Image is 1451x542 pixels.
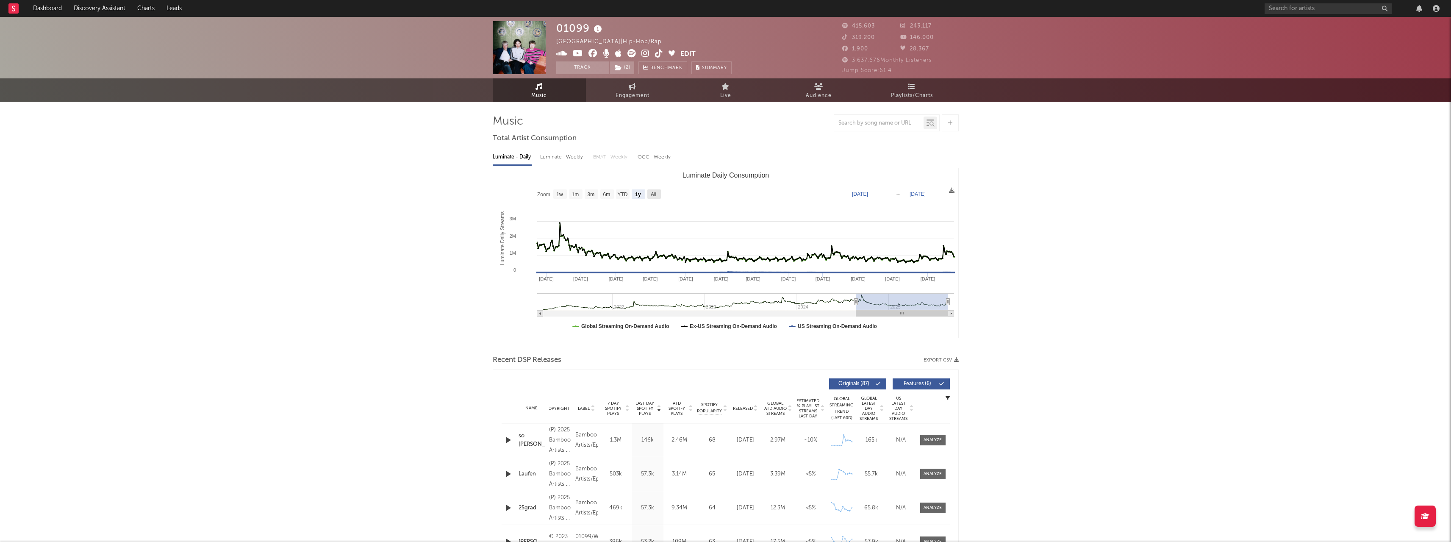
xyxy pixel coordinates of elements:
div: 12.3M [764,504,792,512]
a: Music [493,78,586,102]
text: [DATE] [539,276,554,281]
svg: Luminate Daily Consumption [493,168,958,338]
div: 57.3k [634,470,661,478]
span: 1.900 [842,46,868,52]
a: Playlists/Charts [866,78,959,102]
button: (2) [610,61,634,74]
span: Spotify Popularity [697,402,722,414]
div: ~ 10 % [796,436,825,445]
span: 146.000 [900,35,934,40]
span: ATD Spotify Plays [666,401,688,416]
text: 6m [603,192,610,197]
span: Copyright [545,406,570,411]
div: 9.34M [666,504,693,512]
text: 0 [513,267,516,272]
text: Ex-US Streaming On-Demand Audio [690,323,777,329]
text: Global Streaming On-Demand Audio [581,323,669,329]
div: 65 [697,470,727,478]
text: → [896,191,901,197]
text: 1y [635,192,641,197]
div: Bamboo Artists/Epic [575,464,597,484]
button: Originals(87) [829,378,886,389]
text: [DATE] [643,276,658,281]
div: 3.39M [764,470,792,478]
div: N/A [888,504,914,512]
text: [DATE] [885,276,900,281]
div: Bamboo Artists/Epic [575,430,597,450]
span: ( 2 ) [609,61,635,74]
span: 319.200 [842,35,875,40]
div: 65.8k [859,504,884,512]
div: 3.14M [666,470,693,478]
div: <5% [796,470,825,478]
span: Last Day Spotify Plays [634,401,656,416]
span: Features ( 6 ) [898,381,937,386]
div: Luminate - Weekly [540,150,585,164]
div: [DATE] [731,504,760,512]
span: Released [733,406,753,411]
a: Live [679,78,772,102]
text: [DATE] [678,276,693,281]
button: Features(6) [893,378,950,389]
input: Search for artists [1265,3,1392,14]
div: Name [519,405,545,411]
span: 3.637.676 Monthly Listeners [842,58,932,63]
button: Export CSV [924,358,959,363]
div: N/A [888,436,914,445]
div: 503k [602,470,630,478]
text: Luminate Daily Consumption [682,172,769,179]
button: Track [556,61,609,74]
div: 2.97M [764,436,792,445]
text: [DATE] [852,191,868,197]
text: All [650,192,656,197]
text: YTD [617,192,627,197]
div: (P) 2025 Bamboo Artists / 01099 / Epic distributed by Sony Music Entertainment [549,459,571,489]
text: 1m [572,192,579,197]
div: Luminate - Daily [493,150,532,164]
text: Luminate Daily Streams [499,211,505,265]
text: US Streaming On-Demand Audio [798,323,877,329]
text: Zoom [537,192,550,197]
text: [DATE] [608,276,623,281]
button: Edit [680,49,696,60]
a: Engagement [586,78,679,102]
div: 469k [602,504,630,512]
div: 1.3M [602,436,630,445]
a: Audience [772,78,866,102]
div: 57.3k [634,504,661,512]
div: Bamboo Artists/Epic [575,498,597,518]
span: 28.367 [900,46,929,52]
text: [DATE] [910,191,926,197]
text: 1M [509,250,516,256]
div: 55.7k [859,470,884,478]
span: 7 Day Spotify Plays [602,401,624,416]
div: N/A [888,470,914,478]
div: 68 [697,436,727,445]
span: Total Artist Consumption [493,133,577,144]
span: Recent DSP Releases [493,355,561,365]
text: [DATE] [781,276,796,281]
text: [DATE] [746,276,760,281]
span: Originals ( 87 ) [835,381,874,386]
span: 415.603 [842,23,875,29]
div: 01099 [556,21,604,35]
div: 64 [697,504,727,512]
span: Label [578,406,590,411]
div: 165k [859,436,884,445]
span: Playlists/Charts [891,91,933,101]
span: Music [531,91,547,101]
span: Live [720,91,731,101]
a: Laufen [519,470,545,478]
div: Global Streaming Trend (Last 60D) [829,396,855,421]
div: 2.46M [666,436,693,445]
div: 146k [634,436,661,445]
div: [GEOGRAPHIC_DATA] | Hip-Hop/Rap [556,37,671,47]
div: so [PERSON_NAME] [519,432,545,448]
span: Audience [806,91,832,101]
div: [DATE] [731,470,760,478]
text: [DATE] [815,276,830,281]
div: 25grad [519,504,545,512]
text: 3M [509,216,516,221]
text: [DATE] [920,276,935,281]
